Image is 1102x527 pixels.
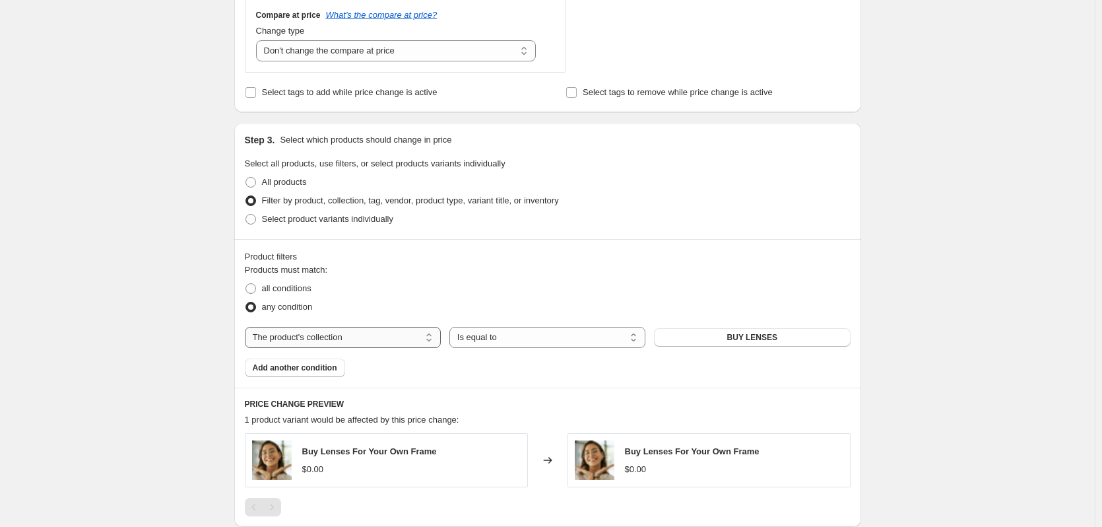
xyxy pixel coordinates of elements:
[262,195,559,205] span: Filter by product, collection, tag, vendor, product type, variant title, or inventory
[262,214,393,224] span: Select product variants individually
[245,158,505,168] span: Select all products, use filters, or select products variants individually
[625,463,647,476] div: $0.00
[262,177,307,187] span: All products
[245,498,281,516] nav: Pagination
[326,10,438,20] button: What's the compare at price?
[245,415,459,425] span: 1 product variant would be affected by this price change:
[245,265,328,275] span: Products must match:
[727,332,777,343] span: BUY LENSES
[262,87,438,97] span: Select tags to add while price change is active
[280,133,451,147] p: Select which products should change in price
[245,399,851,409] h6: PRICE CHANGE PREVIEW
[256,10,321,20] h3: Compare at price
[654,328,850,347] button: BUY LENSES
[262,283,311,293] span: all conditions
[245,250,851,263] div: Product filters
[252,440,292,480] img: Lens_Mega_2_80x.png
[302,446,437,456] span: Buy Lenses For Your Own Frame
[245,133,275,147] h2: Step 3.
[253,363,337,373] span: Add another condition
[302,463,324,476] div: $0.00
[262,302,313,312] span: any condition
[575,440,614,480] img: Lens_Mega_2_80x.png
[245,359,345,377] button: Add another condition
[583,87,773,97] span: Select tags to remove while price change is active
[256,26,305,36] span: Change type
[625,446,760,456] span: Buy Lenses For Your Own Frame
